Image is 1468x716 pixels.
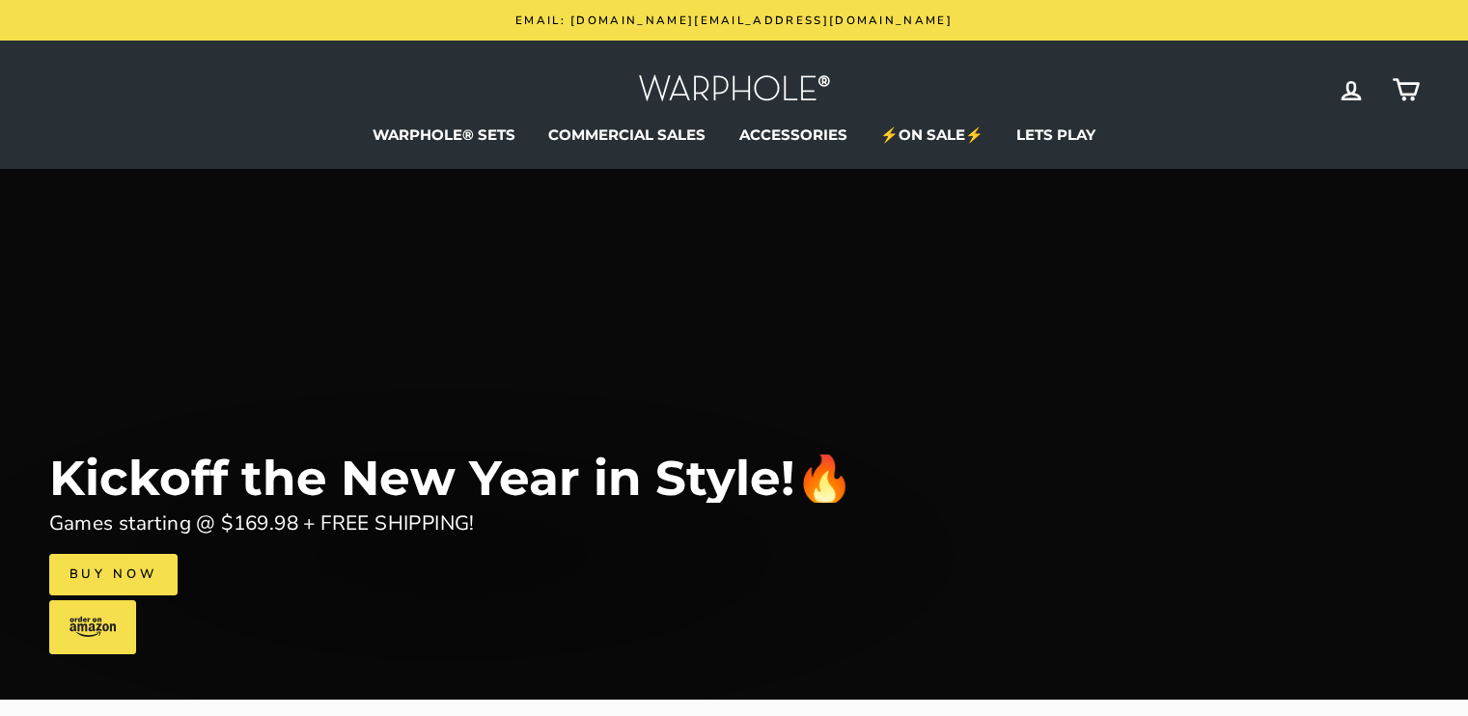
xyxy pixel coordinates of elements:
[49,554,178,594] a: Buy Now
[49,121,1420,150] ul: Primary
[866,121,998,150] a: ⚡ON SALE⚡
[534,121,720,150] a: COMMERCIAL SALES
[638,69,831,111] img: Warphole
[54,10,1415,31] a: Email: [DOMAIN_NAME][EMAIL_ADDRESS][DOMAIN_NAME]
[49,508,475,539] div: Games starting @ $169.98 + FREE SHIPPING!
[725,121,862,150] a: ACCESSORIES
[49,454,854,503] div: Kickoff the New Year in Style!🔥
[69,616,116,638] img: amazon-logo.svg
[1002,121,1110,150] a: LETS PLAY
[515,13,953,28] span: Email: [DOMAIN_NAME][EMAIL_ADDRESS][DOMAIN_NAME]
[358,121,530,150] a: WARPHOLE® SETS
